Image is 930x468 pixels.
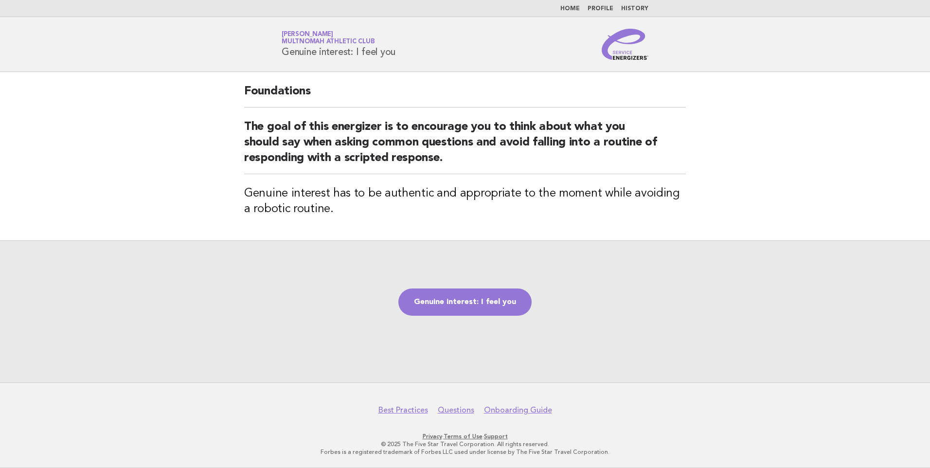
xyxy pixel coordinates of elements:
a: Support [484,433,508,440]
a: Profile [588,6,613,12]
a: History [621,6,648,12]
p: · · [167,432,763,440]
a: Terms of Use [444,433,483,440]
img: Service Energizers [602,29,648,60]
h2: The goal of this energizer is to encourage you to think about what you should say when asking com... [244,119,686,174]
a: Best Practices [378,405,428,415]
a: [PERSON_NAME]Multnomah Athletic Club [282,31,375,45]
a: Onboarding Guide [484,405,552,415]
a: Home [560,6,580,12]
h1: Genuine interest: I feel you [282,32,395,57]
span: Multnomah Athletic Club [282,39,375,45]
h2: Foundations [244,84,686,108]
h3: Genuine interest has to be authentic and appropriate to the moment while avoiding a robotic routine. [244,186,686,217]
a: Privacy [423,433,442,440]
p: © 2025 The Five Star Travel Corporation. All rights reserved. [167,440,763,448]
p: Forbes is a registered trademark of Forbes LLC used under license by The Five Star Travel Corpora... [167,448,763,456]
a: Questions [438,405,474,415]
a: Genuine interest: I feel you [398,288,532,316]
